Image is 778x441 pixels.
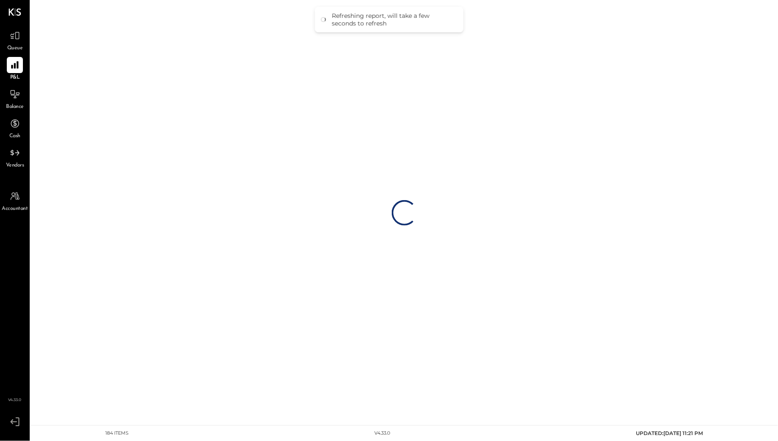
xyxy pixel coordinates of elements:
[0,145,29,170] a: Vendors
[6,162,24,170] span: Vendors
[332,12,455,27] div: Refreshing report, will take a few seconds to refresh
[10,74,20,82] span: P&L
[0,86,29,111] a: Balance
[106,430,129,437] div: 184 items
[2,205,28,213] span: Accountant
[0,57,29,82] a: P&L
[7,45,23,52] span: Queue
[6,103,24,111] span: Balance
[0,28,29,52] a: Queue
[636,430,703,436] span: UPDATED: [DATE] 11:21 PM
[9,133,20,140] span: Cash
[0,188,29,213] a: Accountant
[375,430,390,437] div: v 4.33.0
[0,116,29,140] a: Cash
